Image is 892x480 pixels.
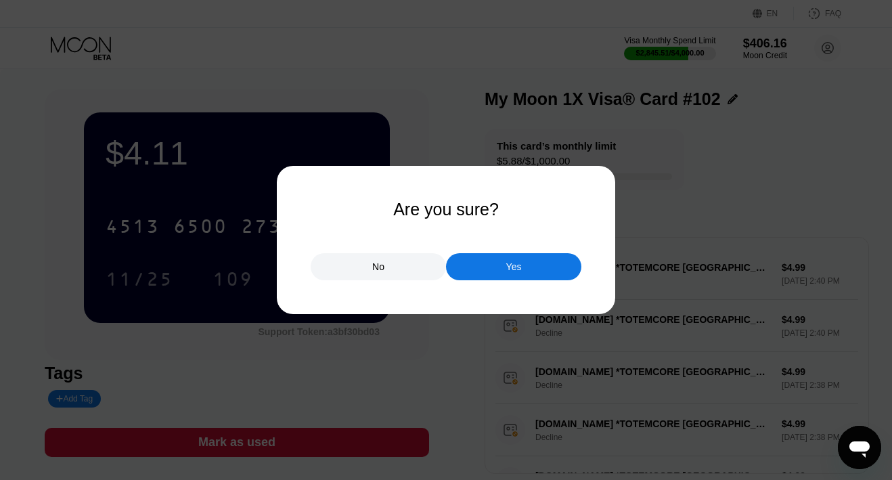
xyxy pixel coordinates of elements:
[838,426,881,469] iframe: Кнопка запуска окна обмена сообщениями
[372,261,384,273] div: No
[311,253,446,280] div: No
[506,261,522,273] div: Yes
[393,200,499,219] div: Are you sure?
[446,253,581,280] div: Yes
